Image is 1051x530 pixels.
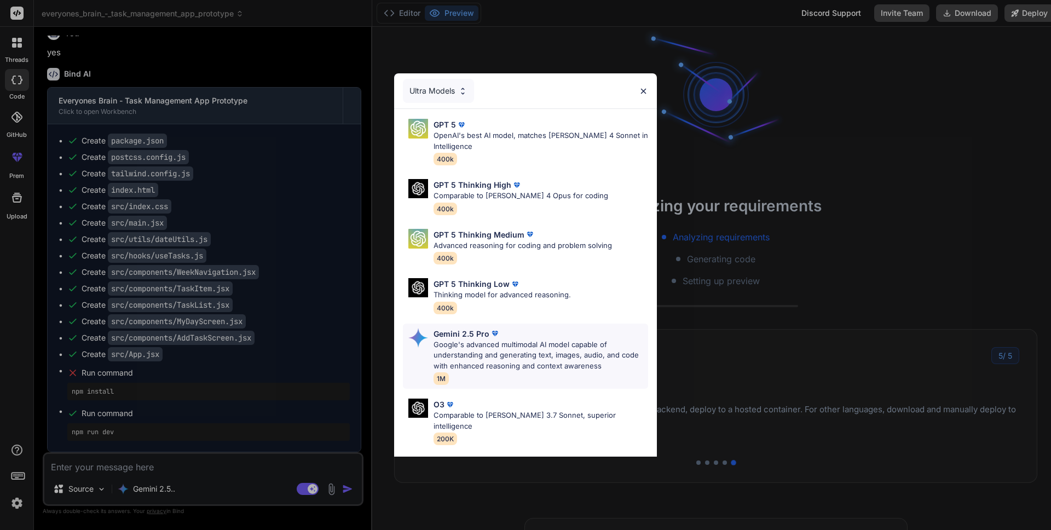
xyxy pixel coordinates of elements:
[434,339,648,372] p: Google's advanced multimodal AI model capable of understanding and generating text, images, audio...
[408,179,428,198] img: Pick Models
[456,119,467,130] img: premium
[434,179,511,191] p: GPT 5 Thinking High
[434,240,612,251] p: Advanced reasoning for coding and problem solving
[408,278,428,297] img: Pick Models
[511,180,522,191] img: premium
[458,87,467,96] img: Pick Models
[434,119,456,130] p: GPT 5
[408,328,428,348] img: Pick Models
[408,399,428,418] img: Pick Models
[489,328,500,339] img: premium
[434,399,444,410] p: O3
[434,302,457,314] span: 400k
[434,372,449,385] span: 1M
[434,153,457,165] span: 400k
[434,252,457,264] span: 400k
[434,278,510,290] p: GPT 5 Thinking Low
[434,290,571,301] p: Thinking model for advanced reasoning.
[510,279,521,290] img: premium
[434,130,648,152] p: OpenAI's best AI model, matches [PERSON_NAME] 4 Sonnet in Intelligence
[408,229,428,249] img: Pick Models
[408,119,428,139] img: Pick Models
[434,410,648,431] p: Comparable to [PERSON_NAME] 3.7 Sonnet, superior intelligence
[434,229,524,240] p: GPT 5 Thinking Medium
[444,399,455,410] img: premium
[434,191,608,201] p: Comparable to [PERSON_NAME] 4 Opus for coding
[434,433,457,445] span: 200K
[639,87,648,96] img: close
[524,229,535,240] img: premium
[403,79,474,103] div: Ultra Models
[434,203,457,215] span: 400k
[434,328,489,339] p: Gemini 2.5 Pro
